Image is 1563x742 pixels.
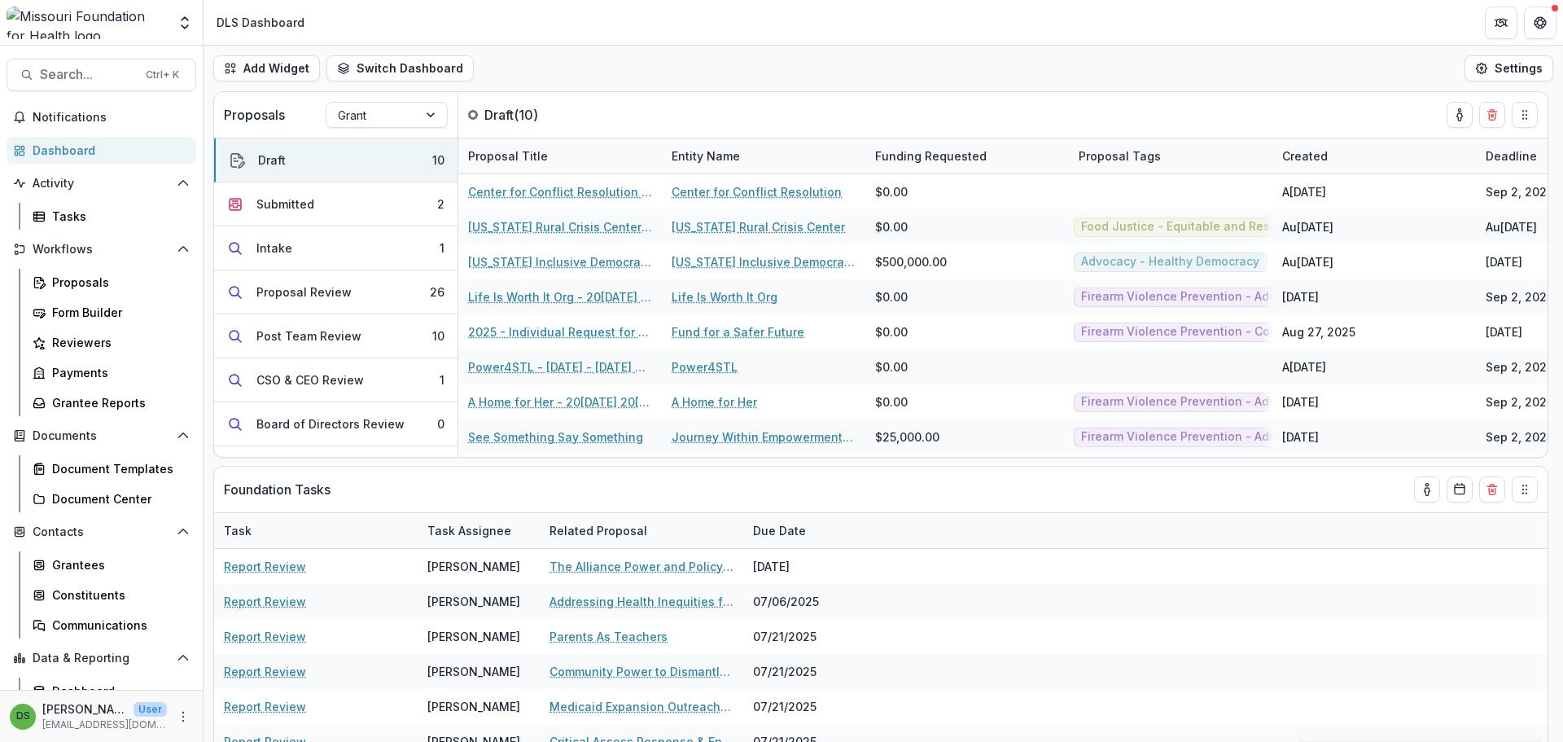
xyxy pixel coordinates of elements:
[1282,358,1326,375] div: A[DATE]
[256,327,361,345] div: Post Team Review
[214,402,458,446] button: Board of Directors Review0
[1524,7,1556,39] button: Get Help
[26,389,196,416] a: Grantee Reports
[549,593,733,610] a: Addressing Health Inequities for Patients with [MEDICAL_DATA] by Providing Comprehensive Services
[418,513,540,548] div: Task Assignee
[432,327,444,345] div: 10
[875,358,908,375] span: $0.00
[256,371,364,389] div: CSO & CEO Review
[217,14,304,31] div: DLS Dashboard
[224,698,306,715] a: Report Review
[662,138,865,173] div: Entity Name
[42,718,167,732] p: [EMAIL_ADDRESS][DOMAIN_NAME]
[427,593,520,610] div: [PERSON_NAME]
[52,394,183,411] div: Grantee Reports
[7,423,196,449] button: Open Documents
[33,652,170,665] span: Data & Reporting
[672,288,777,305] a: Life Is Worth It Org
[42,700,127,718] p: [PERSON_NAME]
[1069,147,1171,165] div: Proposal Tags
[214,182,458,226] button: Submitted2
[52,556,183,573] div: Grantees
[430,283,444,301] div: 26
[672,183,842,200] a: Center for Conflict Resolution
[33,111,190,125] span: Notifications
[875,253,947,270] span: $500,000.00
[484,105,606,125] p: Draft ( 10 )
[173,707,193,727] button: More
[865,138,1069,173] div: Funding Requested
[458,138,662,173] div: Proposal Title
[1485,7,1517,39] button: Partners
[427,698,520,715] div: [PERSON_NAME]
[549,628,668,645] a: Parents As Teachers
[256,415,405,432] div: Board of Directors Review
[33,429,170,443] span: Documents
[256,283,352,301] div: Proposal Review
[16,711,30,722] div: Deena Lauver Scotti
[224,480,331,499] p: Foundation Tasks
[427,558,520,575] div: [PERSON_NAME]
[26,203,196,230] a: Tasks
[26,582,196,608] a: Constituents
[1414,476,1440,503] button: toggle-assigned-to-me
[468,428,643,446] a: See Something Say Something
[40,67,136,82] span: Search...
[743,689,865,724] div: 07/21/2025
[865,147,996,165] div: Funding Requested
[458,147,558,165] div: Proposal Title
[1486,253,1522,270] div: [DATE]
[437,415,444,432] div: 0
[1447,476,1473,503] button: Calendar
[1282,253,1333,270] div: Au[DATE]
[672,253,856,270] a: [US_STATE] Inclusive Democracy Fund
[875,428,939,446] span: $25,000.00
[540,513,743,548] div: Related Proposal
[1476,147,1547,165] div: Deadline
[672,218,845,235] a: [US_STATE] Rural Crisis Center
[440,371,444,389] div: 1
[142,66,182,84] div: Ctrl + K
[214,358,458,402] button: CSO & CEO Review1
[440,239,444,257] div: 1
[743,513,865,548] div: Due Date
[7,170,196,196] button: Open Activity
[1272,147,1338,165] div: Created
[7,236,196,262] button: Open Workflows
[52,304,183,321] div: Form Builder
[1272,138,1476,173] div: Created
[1069,138,1272,173] div: Proposal Tags
[1282,288,1319,305] div: [DATE]
[672,428,856,446] a: Journey Within Empowerment Center
[26,329,196,356] a: Reviewers
[7,645,196,671] button: Open Data & Reporting
[468,218,652,235] a: [US_STATE] Rural Crisis Center - [DATE] - [DATE] Seeding Equitable and Sustainable Local Food Sys...
[549,663,733,680] a: Community Power to Dismantle the School to [GEOGRAPHIC_DATA]
[52,586,183,604] div: Constituents
[26,678,196,705] a: Dashboard
[1486,358,1553,375] div: Sep 2, 2025
[173,7,196,39] button: Open entity switcher
[549,698,733,715] a: Medicaid Expansion Outreach, Enrollment and Renewal
[33,142,183,159] div: Dashboard
[7,104,196,130] button: Notifications
[418,522,521,539] div: Task Assignee
[672,323,804,340] a: Fund for a Safer Future
[875,183,908,200] span: $0.00
[224,105,285,125] p: Proposals
[1282,393,1319,411] div: [DATE]
[743,654,865,689] div: 07/21/2025
[743,584,865,619] div: 07/06/2025
[1282,183,1326,200] div: A[DATE]
[7,519,196,545] button: Open Contacts
[468,253,652,270] a: [US_STATE] Inclusive Democracy Fund
[214,314,458,358] button: Post Team Review10
[52,683,183,700] div: Dashboard
[540,522,657,539] div: Related Proposal
[26,455,196,482] a: Document Templates
[214,138,458,182] button: Draft10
